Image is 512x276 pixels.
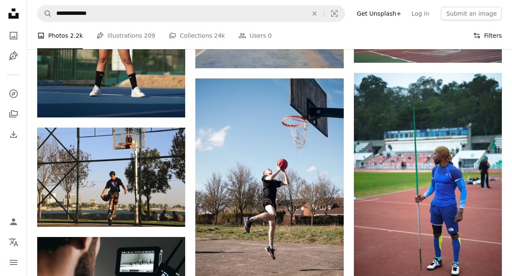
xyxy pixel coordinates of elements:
a: man in black shirt and black shorts jumping on basketball hoop [37,173,185,181]
a: Log in [406,7,434,20]
button: Language [5,234,22,251]
a: Log in / Sign up [5,213,22,230]
a: Collections 24k [169,22,225,49]
a: Users 0 [238,22,272,49]
img: man in black shirt and black shorts jumping on basketball hoop [37,128,185,227]
a: Explore [5,85,22,102]
form: Find visuals sitewide [37,5,345,22]
a: Home — Unsplash [5,5,22,24]
span: 24k [214,31,225,40]
a: woman in black shirt and black shorts playing basketball during daytime [195,186,343,193]
a: Illustrations [5,47,22,64]
a: Collections [5,106,22,123]
button: Visual search [324,6,345,22]
button: Clear [305,6,324,22]
a: Illustrations 209 [96,22,155,49]
span: 209 [144,31,156,40]
button: Menu [5,254,22,271]
span: 0 [268,31,272,40]
button: Submit an image [441,7,502,20]
a: a woman holding a pole on a tennis court [354,181,502,188]
a: Download History [5,126,22,143]
a: Photos [5,27,22,44]
button: Search Unsplash [38,6,52,22]
a: Get Unsplash+ [352,7,406,20]
button: Filters [473,22,502,49]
